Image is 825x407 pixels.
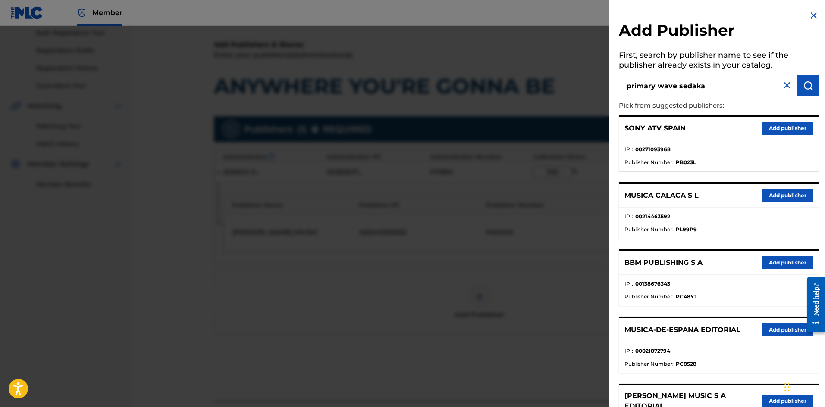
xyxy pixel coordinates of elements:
[801,270,825,339] iframe: Resource Center
[624,280,633,288] span: IPI :
[77,8,87,18] img: Top Rightsholder
[676,293,696,301] strong: PC48YJ
[619,96,770,115] p: Pick from suggested publishers:
[635,280,670,288] strong: 00138676343
[92,8,122,18] span: Member
[624,123,686,134] p: SONY ATV SPAIN
[635,213,670,221] strong: 00214463592
[784,374,790,400] div: Drag
[782,366,825,407] iframe: Chat Widget
[803,81,813,91] img: Search Works
[10,6,44,19] img: MLC Logo
[624,213,633,221] span: IPI :
[676,158,696,166] strong: PB023L
[624,226,674,233] span: Publisher Number :
[782,80,792,90] img: close
[624,158,674,166] span: Publisher Number :
[619,48,819,75] h5: First, search by publisher name to see if the publisher already exists in your catalog.
[676,360,696,368] strong: PC8528
[762,189,813,202] button: Add publisher
[624,258,703,268] p: BBM PUBLISHING S A
[624,347,633,355] span: IPI :
[619,21,819,43] h2: Add Publisher
[635,146,671,153] strong: 00271093968
[762,256,813,269] button: Add publisher
[624,190,699,201] p: MUSICA CALACA S L
[624,293,674,301] span: Publisher Number :
[635,347,670,355] strong: 00021872794
[624,146,633,153] span: IPI :
[762,122,813,135] button: Add publisher
[624,325,740,335] p: MUSICA-DE-ESPANA EDITORIAL
[619,75,797,96] input: Search publisher's name
[676,226,697,233] strong: PL99P9
[762,323,813,336] button: Add publisher
[624,360,674,368] span: Publisher Number :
